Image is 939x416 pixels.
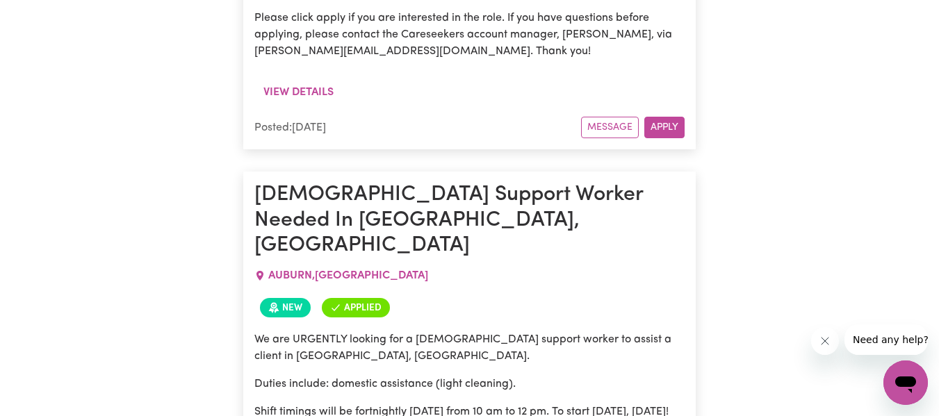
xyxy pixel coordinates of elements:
button: View details [254,79,343,106]
p: We are URGENTLY looking for a [DEMOGRAPHIC_DATA] support worker to assist a client in [GEOGRAPHIC... [254,331,685,365]
button: Message [581,117,639,138]
iframe: Button to launch messaging window [883,360,928,405]
span: Need any help? [8,10,84,21]
span: You've applied for this job [322,298,390,317]
div: Posted: [DATE] [254,119,582,136]
iframe: Message from company [844,324,928,355]
span: Job posted within the last 30 days [260,298,311,317]
p: Duties include: domestic assistance (light cleaning). [254,376,685,392]
span: AUBURN , [GEOGRAPHIC_DATA] [268,270,428,281]
button: Apply for this job [644,117,685,138]
iframe: Close message [811,327,839,355]
h1: [DEMOGRAPHIC_DATA] Support Worker Needed In [GEOGRAPHIC_DATA], [GEOGRAPHIC_DATA] [254,183,685,258]
p: Please click apply if you are interested in the role. If you have questions before applying, plea... [254,10,685,60]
